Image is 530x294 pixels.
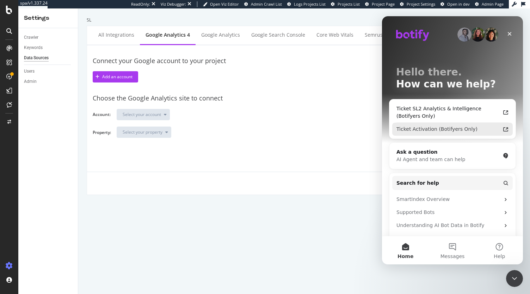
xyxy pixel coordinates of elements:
[117,109,170,120] button: Select your account
[93,129,111,142] label: Property:
[24,54,73,62] a: Data Sources
[287,1,326,7] a: Logs Projects List
[201,31,240,38] div: Google Analytics
[24,78,73,85] a: Admin
[24,34,73,41] a: Crawler
[210,1,239,7] span: Open Viz Editor
[93,94,516,103] div: Choose the Google Analytics site to connect
[447,1,470,7] span: Open in dev
[24,44,73,51] a: Keywords
[24,68,35,75] div: Users
[98,31,134,38] div: All integrations
[24,14,72,22] div: Settings
[316,31,353,38] div: Core Web Vitals
[24,34,38,41] div: Crawler
[146,31,190,38] div: Google Analytics 4
[93,71,138,82] button: Add an account
[87,17,522,23] div: SL
[161,1,186,7] div: Viz Debugger:
[294,1,326,7] span: Logs Projects List
[400,1,435,7] a: Project Settings
[407,1,435,7] span: Project Settings
[372,1,395,7] span: Project Page
[203,1,239,7] a: Open Viz Editor
[251,31,305,38] div: Google Search Console
[251,1,282,7] span: Admin Crawl List
[482,1,504,7] span: Admin Page
[123,112,161,117] div: Select your account
[244,1,282,7] a: Admin Crawl List
[93,111,111,119] label: Account:
[93,56,516,66] div: Connect your Google account to your project
[24,68,73,75] a: Users
[131,1,150,7] div: ReadOnly:
[365,1,395,7] a: Project Page
[382,16,523,264] iframe: Intercom live chat
[117,127,171,138] button: Select your property
[24,54,49,62] div: Data Sources
[506,270,523,287] iframe: Intercom live chat
[102,74,132,80] div: Add an account
[440,1,470,7] a: Open in dev
[123,130,162,134] div: Select your property
[365,31,386,38] div: Semrush
[338,1,360,7] span: Projects List
[475,1,504,7] a: Admin Page
[331,1,360,7] a: Projects List
[24,78,37,85] div: Admin
[24,44,43,51] div: Keywords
